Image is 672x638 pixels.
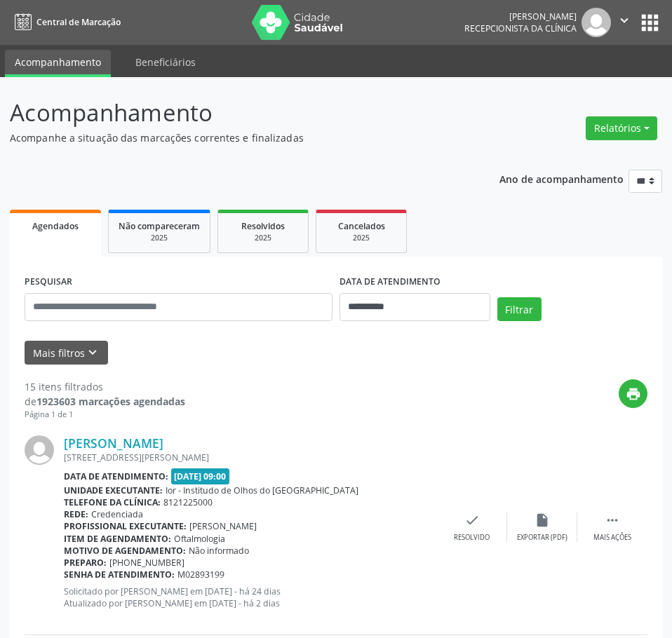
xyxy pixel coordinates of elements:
div: 2025 [228,233,298,243]
button: print [619,379,647,408]
b: Motivo de agendamento: [64,545,186,557]
div: Mais ações [593,533,631,543]
span: Recepcionista da clínica [464,22,577,34]
strong: 1923603 marcações agendadas [36,395,185,408]
b: Unidade executante: [64,484,163,496]
i:  [617,13,632,28]
div: de [25,394,185,409]
b: Data de atendimento: [64,470,168,482]
b: Item de agendamento: [64,533,171,545]
span: Ior - Institudo de Olhos do [GEOGRAPHIC_DATA] [166,484,358,496]
i: insert_drive_file [535,513,550,528]
span: Agendados [32,220,79,232]
button:  [611,8,638,37]
span: Não informado [189,545,249,557]
span: Cancelados [338,220,385,232]
span: [PERSON_NAME] [189,520,257,532]
div: Página 1 de 1 [25,409,185,421]
div: Exportar (PDF) [517,533,567,543]
span: Credenciada [91,508,143,520]
p: Acompanhamento [10,95,466,130]
span: 8121225000 [163,496,213,508]
img: img [25,435,54,465]
i:  [605,513,620,528]
span: Resolvidos [241,220,285,232]
a: Beneficiários [126,50,206,74]
button: Relatórios [586,116,657,140]
a: Central de Marcação [10,11,121,34]
label: PESQUISAR [25,271,72,293]
b: Senha de atendimento: [64,569,175,581]
button: apps [638,11,662,35]
div: 15 itens filtrados [25,379,185,394]
span: M02893199 [177,569,224,581]
span: [DATE] 09:00 [171,468,230,484]
i: print [626,386,641,402]
i: keyboard_arrow_down [85,345,100,360]
b: Preparo: [64,557,107,569]
div: [PERSON_NAME] [464,11,577,22]
p: Acompanhe a situação das marcações correntes e finalizadas [10,130,466,145]
div: 2025 [326,233,396,243]
div: 2025 [119,233,200,243]
button: Mais filtroskeyboard_arrow_down [25,341,108,365]
i: check [464,513,480,528]
img: img [582,8,611,37]
b: Telefone da clínica: [64,496,161,508]
a: Acompanhamento [5,50,111,77]
span: Central de Marcação [36,16,121,28]
b: Rede: [64,508,88,520]
span: Não compareceram [119,220,200,232]
a: [PERSON_NAME] [64,435,163,451]
span: [PHONE_NUMBER] [109,557,184,569]
button: Filtrar [497,297,542,321]
p: Ano de acompanhamento [499,170,624,187]
label: DATA DE ATENDIMENTO [340,271,441,293]
span: Oftalmologia [174,533,225,545]
div: Resolvido [454,533,490,543]
b: Profissional executante: [64,520,187,532]
p: Solicitado por [PERSON_NAME] em [DATE] - há 24 dias Atualizado por [PERSON_NAME] em [DATE] - há 2... [64,585,437,609]
div: [STREET_ADDRESS][PERSON_NAME] [64,452,437,463]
